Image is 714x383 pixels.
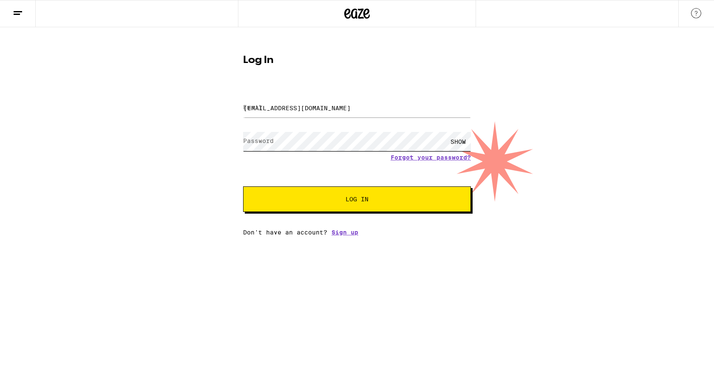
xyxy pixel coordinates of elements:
[445,132,471,151] div: SHOW
[5,6,61,13] span: Hi. Need any help?
[243,137,274,144] label: Password
[243,186,471,212] button: Log In
[331,229,358,236] a: Sign up
[391,154,471,161] a: Forgot your password?
[243,98,471,117] input: Email
[243,55,471,66] h1: Log In
[243,104,262,111] label: Email
[243,229,471,236] div: Don't have an account?
[346,196,368,202] span: Log In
